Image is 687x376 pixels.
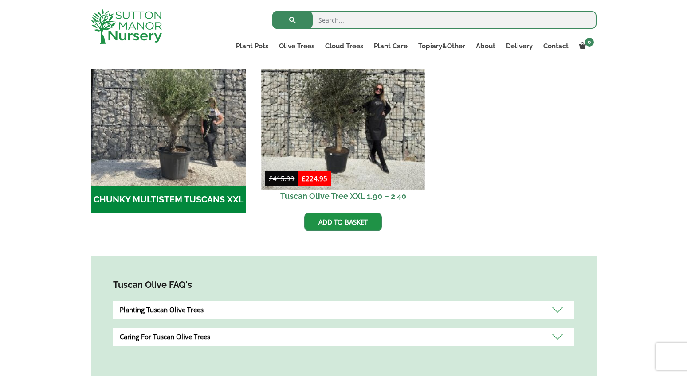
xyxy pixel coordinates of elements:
a: About [471,40,501,52]
a: Cloud Trees [320,40,369,52]
span: £ [302,174,306,183]
span: £ [269,174,273,183]
a: Contact [538,40,574,52]
img: Tuscan Olive Tree XXL 1.90 - 2.40 [262,27,425,190]
bdi: 224.95 [302,174,327,183]
a: Visit product category CHUNKY MULTISTEM TUSCANS XXL [91,31,247,213]
a: Delivery [501,40,538,52]
bdi: 415.99 [269,174,294,183]
img: CHUNKY MULTISTEM TUSCANS XXL [91,31,247,186]
div: Caring For Tuscan Olive Trees [113,328,574,346]
a: Olive Trees [274,40,320,52]
input: Search... [272,11,597,29]
h4: Tuscan Olive FAQ's [113,278,574,292]
a: Sale! Tuscan Olive Tree XXL 1.90 – 2.40 [265,31,421,206]
div: Planting Tuscan Olive Trees [113,301,574,319]
a: Plant Pots [231,40,274,52]
a: 0 [574,40,597,52]
a: Topiary&Other [413,40,471,52]
img: logo [91,9,162,44]
a: Add to basket: “Tuscan Olive Tree XXL 1.90 - 2.40” [304,213,382,231]
span: 0 [585,38,594,47]
h2: CHUNKY MULTISTEM TUSCANS XXL [91,186,247,213]
h2: Tuscan Olive Tree XXL 1.90 – 2.40 [265,186,421,206]
a: Plant Care [369,40,413,52]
